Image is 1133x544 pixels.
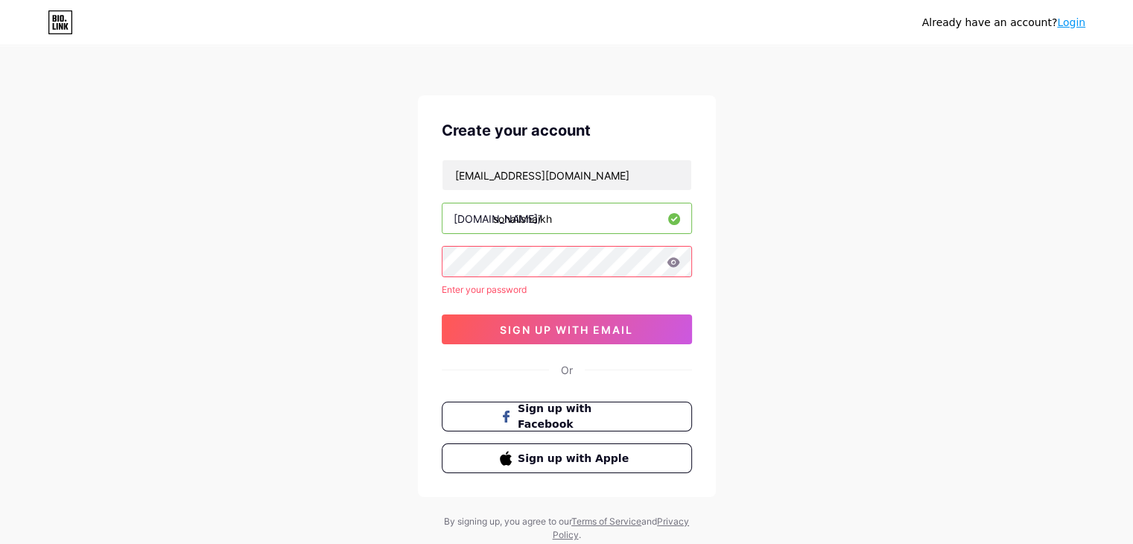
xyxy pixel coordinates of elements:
[571,516,641,527] a: Terms of Service
[518,401,633,432] span: Sign up with Facebook
[440,515,694,542] div: By signing up, you agree to our and .
[442,314,692,344] button: sign up with email
[442,283,692,297] div: Enter your password
[518,451,633,466] span: Sign up with Apple
[454,211,542,227] div: [DOMAIN_NAME]/
[561,362,573,378] div: Or
[442,203,691,233] input: username
[1057,16,1085,28] a: Login
[500,323,633,336] span: sign up with email
[442,119,692,142] div: Create your account
[922,15,1085,31] div: Already have an account?
[442,160,691,190] input: Email
[442,402,692,431] button: Sign up with Facebook
[442,443,692,473] button: Sign up with Apple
